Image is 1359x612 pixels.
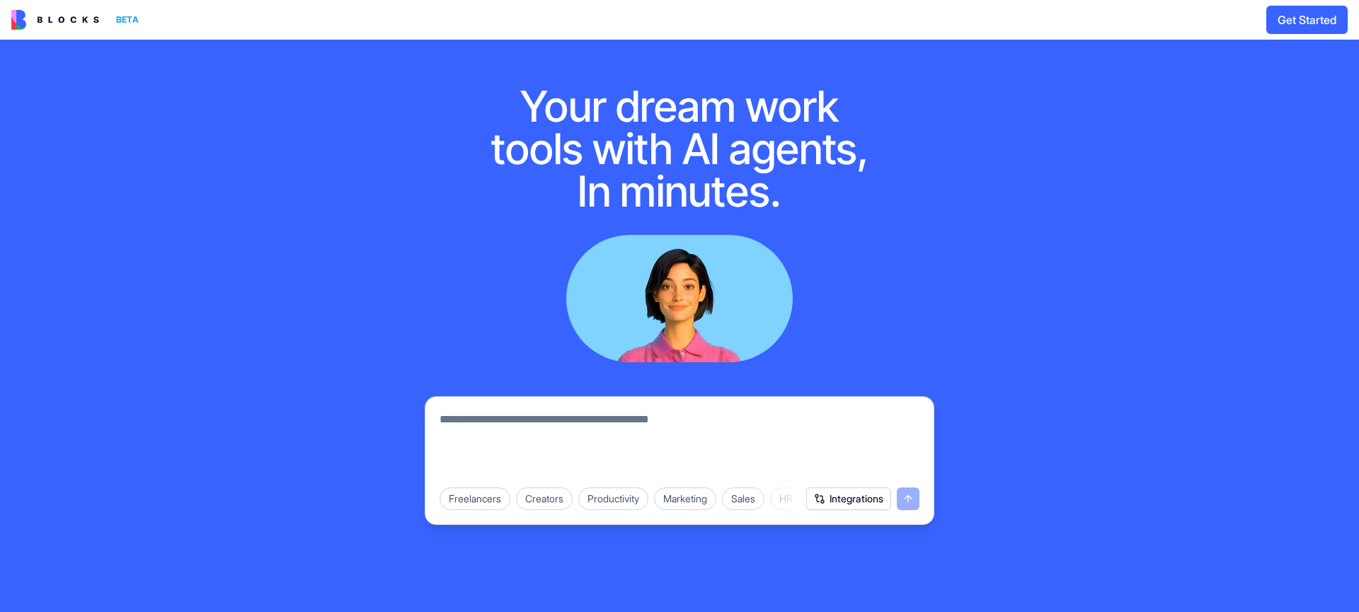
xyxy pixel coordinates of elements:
[476,85,883,212] h1: Your dream work tools with AI agents, In minutes.
[110,10,144,30] div: BETA
[516,487,573,510] div: Creators
[770,487,859,510] div: HR & Recruiting
[11,10,144,30] a: BETA
[806,487,891,510] button: Integrations
[722,487,764,510] div: Sales
[1266,6,1348,34] button: Get Started
[440,487,510,510] div: Freelancers
[654,487,716,510] div: Marketing
[11,10,99,30] img: logo
[578,487,648,510] div: Productivity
